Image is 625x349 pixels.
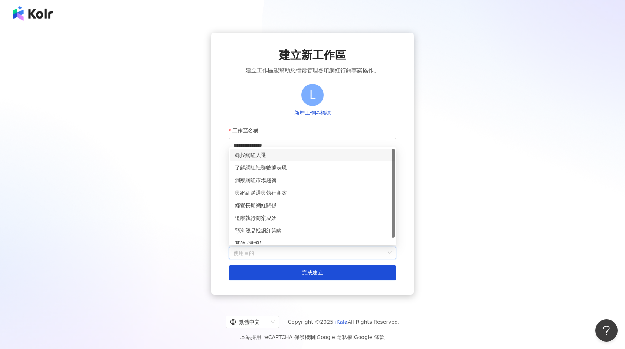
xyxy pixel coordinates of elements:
div: 與網紅溝通與執行商案 [230,187,395,199]
div: 洞察網紅市場趨勢 [230,174,395,187]
a: iKala [335,319,348,325]
div: 預測競品找網紅策略 [235,227,390,235]
a: Google 隱私權 [317,334,352,340]
button: 新增工作區標誌 [292,109,333,117]
span: 建立新工作區 [279,47,346,63]
div: 尋找網紅人選 [230,149,395,161]
a: Google 條款 [354,334,385,340]
span: 本站採用 reCAPTCHA 保護機制 [240,333,384,342]
div: 經營長期網紅關係 [235,201,390,210]
span: Copyright © 2025 All Rights Reserved. [288,317,400,326]
div: 尋找網紅人選 [235,151,390,159]
div: 追蹤執行商案成效 [230,212,395,224]
div: 預測競品找網紅策略 [230,224,395,237]
label: 工作區名稱 [229,123,264,138]
span: | [352,334,354,340]
span: L [310,86,316,103]
button: 完成建立 [229,265,396,280]
div: 洞察網紅市場趨勢 [235,176,390,184]
img: logo [13,6,53,21]
div: 經營長期網紅關係 [230,199,395,212]
div: 與網紅溝通與執行商案 [235,189,390,197]
div: 其他 (選填) [235,239,390,247]
iframe: Help Scout Beacon - Open [595,319,618,342]
div: 了解網紅社群數據表現 [230,161,395,174]
span: 建立工作區能幫助您輕鬆管理各項網紅行銷專案協作。 [246,66,379,75]
span: | [315,334,317,340]
div: 繁體中文 [230,316,268,328]
span: 完成建立 [302,270,323,276]
div: 追蹤執行商案成效 [235,214,390,222]
div: 了解網紅社群數據表現 [235,164,390,172]
input: 工作區名稱 [229,138,396,153]
div: 其他 (選填) [230,237,395,250]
